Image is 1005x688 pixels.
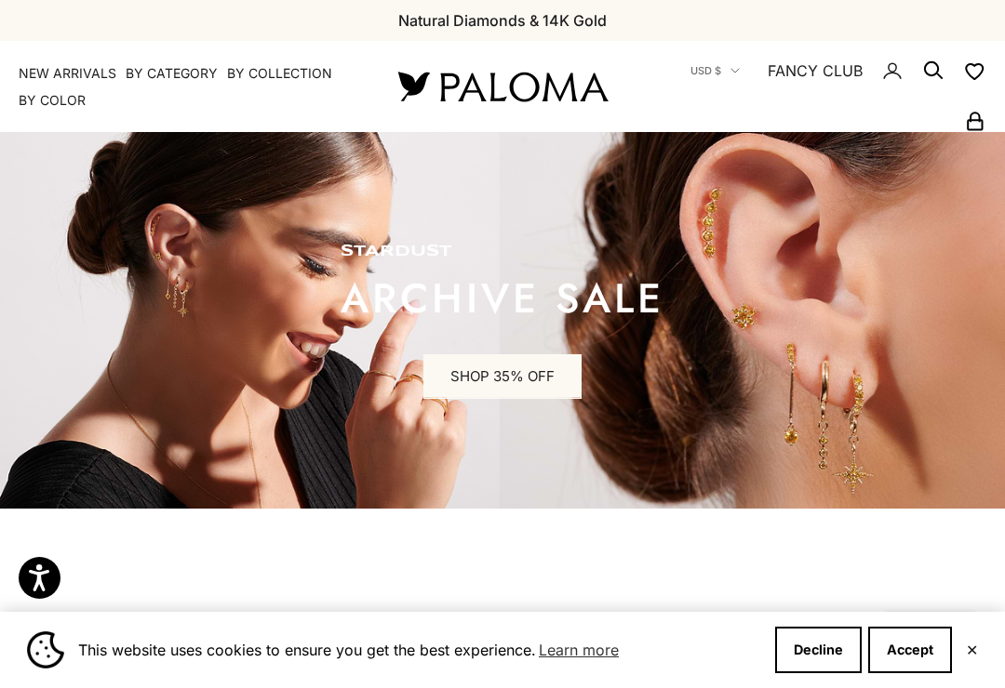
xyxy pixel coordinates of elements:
a: SHOP 35% OFF [423,354,582,399]
a: FANCY CLUB [768,59,863,83]
p: Natural Diamonds & 14K Gold [398,8,607,33]
summary: By Collection [227,64,332,83]
a: Learn more [536,636,622,664]
button: USD $ [690,62,740,79]
span: This website uses cookies to ensure you get the best experience. [78,636,760,664]
p: ARCHIVE SALE [341,280,664,317]
p: SHOP BY CATEGORY [82,605,923,642]
summary: By Category [126,64,218,83]
a: NEW ARRIVALS [19,64,116,83]
p: STARDUST [341,243,664,261]
span: USD $ [690,62,721,79]
button: Accept [868,627,952,673]
nav: Secondary navigation [651,41,986,132]
button: Decline [775,627,862,673]
img: Cookie banner [27,631,64,668]
nav: Primary navigation [19,64,354,110]
button: Close [966,644,978,655]
summary: By Color [19,91,86,110]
